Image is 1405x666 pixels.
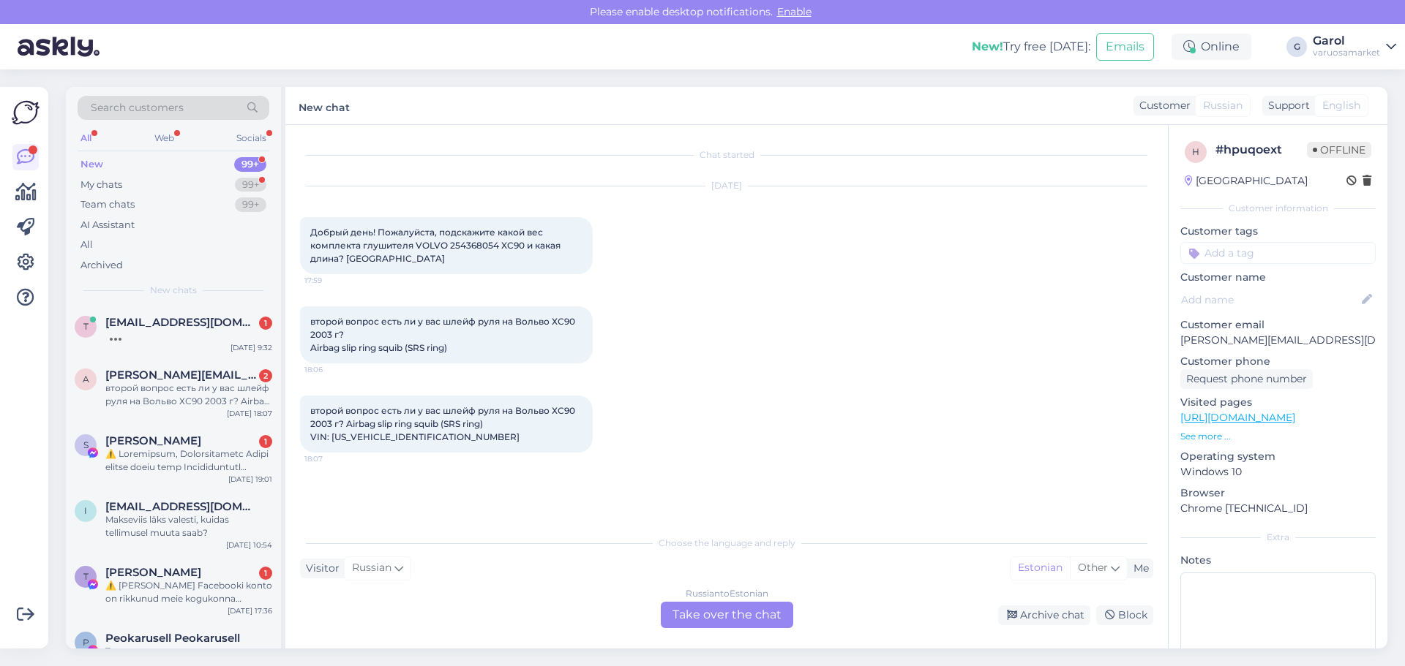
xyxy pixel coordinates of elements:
div: ⚠️ Loremipsum, Dolorsitametc Adipi elitse doeiu temp Incididuntutl etdoloremagn aliqu en admin ve... [105,447,272,474]
div: ⚠️ [PERSON_NAME] Facebooki konto on rikkunud meie kogukonna standardeid. Meie süsteem on saanud p... [105,579,272,605]
span: h [1192,146,1199,157]
span: Sheila Perez [105,434,201,447]
p: See more ... [1180,430,1376,443]
div: Customer [1134,98,1191,113]
p: Browser [1180,485,1376,501]
div: 99+ [235,178,266,192]
input: Add a tag [1180,242,1376,264]
input: Add name [1181,292,1359,308]
div: Garol [1313,35,1380,47]
div: All [78,129,94,148]
span: второй вопрос есть ли у вас шлейф руля на Вольво ХС90 2003 г? Airbag slip ring squib (SRS ring) V... [310,405,577,442]
div: [DATE] 10:54 [226,540,272,550]
div: 1 [259,317,272,330]
div: Take over the chat [661,602,793,628]
div: varuosamarket [1313,47,1380,58]
div: [DATE] [300,179,1153,192]
span: 18:06 [304,364,359,375]
span: Enable [773,5,816,18]
div: Support [1262,98,1310,113]
span: Offline [1307,142,1371,158]
div: Visitor [300,561,340,576]
span: English [1322,98,1360,113]
p: Customer name [1180,270,1376,285]
div: 99+ [235,197,266,212]
div: Request phone number [1180,369,1313,389]
div: Me [1128,561,1149,576]
div: 2 [259,369,272,382]
div: Chat started [300,148,1153,162]
div: [DATE] 18:07 [227,408,272,419]
p: Customer email [1180,317,1376,333]
span: 17:59 [304,275,359,286]
img: Askly Logo [12,99,40,126]
p: Customer tags [1180,224,1376,239]
div: # hpuqoext [1215,141,1307,159]
div: второй вопрос есть ли у вас шлейф руля на Вольво ХС90 2003 г? Airbag slip ring squib (SRS ring) V... [105,382,272,408]
div: Extra [1180,531,1376,544]
span: S [83,439,89,450]
span: ayuzefovsky@yahoo.com [105,368,258,382]
div: New [80,157,103,172]
div: Tere [105,645,272,658]
button: Emails [1096,33,1154,61]
div: Customer information [1180,202,1376,215]
span: T [83,571,89,582]
div: Makseviis läks valesti, kuidas tellimusel muuta saab? [105,513,272,540]
span: t [83,321,89,332]
div: Estonian [1011,557,1070,579]
p: Chrome [TECHNICAL_ID] [1180,501,1376,516]
div: [DATE] 17:36 [228,605,272,616]
p: Notes [1180,553,1376,568]
div: 1 [259,435,272,448]
span: Other [1078,561,1108,574]
span: Russian [1203,98,1243,113]
div: Choose the language and reply [300,537,1153,550]
p: Customer phone [1180,354,1376,369]
p: Operating system [1180,449,1376,464]
span: Thabiso Tsubele [105,566,201,579]
span: talis753@gmail.com [105,316,258,329]
span: Peokarusell Peokarusell [105,632,240,645]
div: 99+ [234,157,266,172]
div: Try free [DATE]: [972,38,1090,56]
span: второй вопрос есть ли у вас шлейф руля на Вольво ХС90 2003 г? Airbag slip ring squib (SRS ring) [310,316,577,353]
div: Block [1096,605,1153,625]
span: i [84,505,87,516]
div: All [80,238,93,252]
label: New chat [299,96,350,116]
span: Search customers [91,100,184,116]
span: Добрый день! Пожалуйста, подскажите какой вес комплекта глушителя VOLVO 254368054 XC90 и какая дл... [310,227,563,264]
div: G [1286,37,1307,57]
a: [URL][DOMAIN_NAME] [1180,411,1295,424]
span: New chats [150,284,197,297]
span: info.stuudioauto@gmail.com [105,500,258,513]
p: Windows 10 [1180,464,1376,480]
div: [DATE] 19:01 [228,474,272,485]
span: P [83,637,89,648]
div: Online [1172,34,1251,60]
b: New! [972,39,1003,53]
div: Web [151,129,177,148]
a: Garolvaruosamarket [1313,35,1396,58]
div: Socials [233,129,269,148]
div: [GEOGRAPHIC_DATA] [1185,173,1308,189]
span: 18:07 [304,453,359,464]
div: My chats [80,178,122,192]
div: Russian to Estonian [686,587,768,600]
p: Visited pages [1180,395,1376,410]
div: [DATE] 9:32 [231,342,272,353]
div: Team chats [80,197,135,212]
p: [PERSON_NAME][EMAIL_ADDRESS][DOMAIN_NAME] [1180,333,1376,348]
div: AI Assistant [80,218,135,232]
span: a [83,374,89,385]
span: Russian [352,560,391,576]
div: 1 [259,567,272,580]
div: Archive chat [998,605,1090,625]
div: Archived [80,258,123,273]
